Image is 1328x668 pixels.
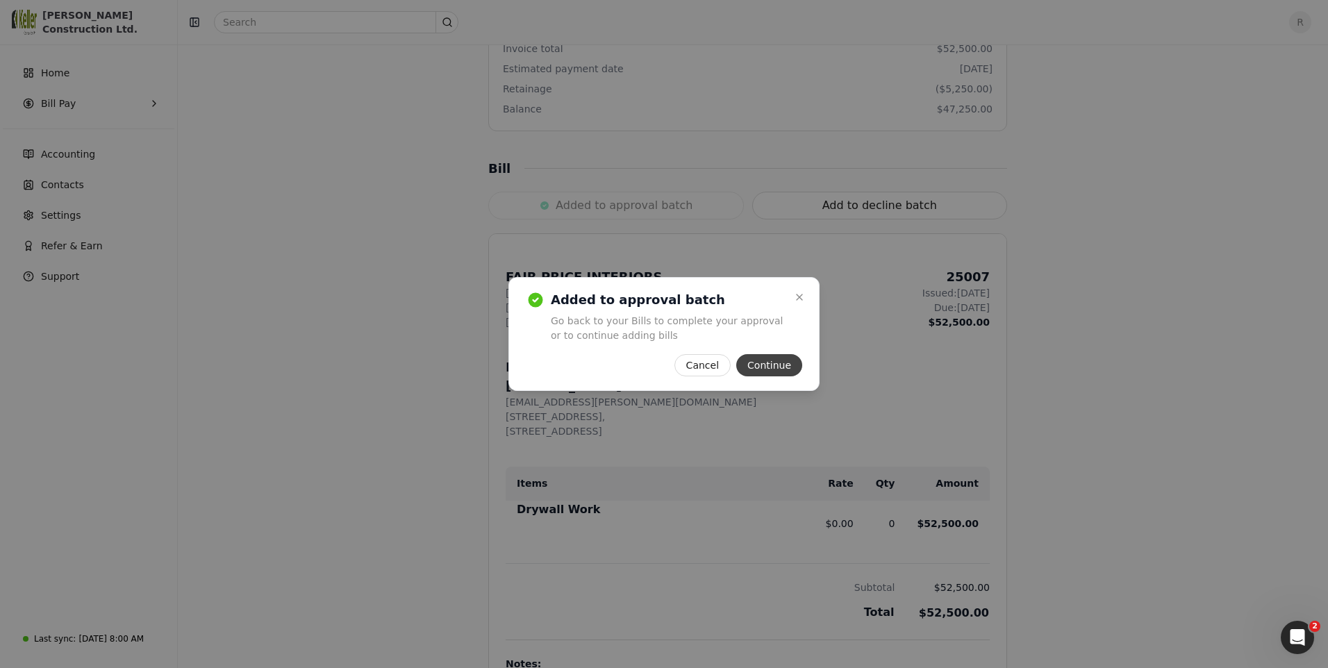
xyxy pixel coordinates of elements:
[1309,621,1320,632] span: 2
[736,354,802,376] button: Continue
[551,292,786,308] h2: Added to approval batch
[551,314,786,343] p: Go back to your Bills to complete your approval or to continue adding bills
[1281,621,1314,654] iframe: Intercom live chat
[674,354,731,376] button: Cancel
